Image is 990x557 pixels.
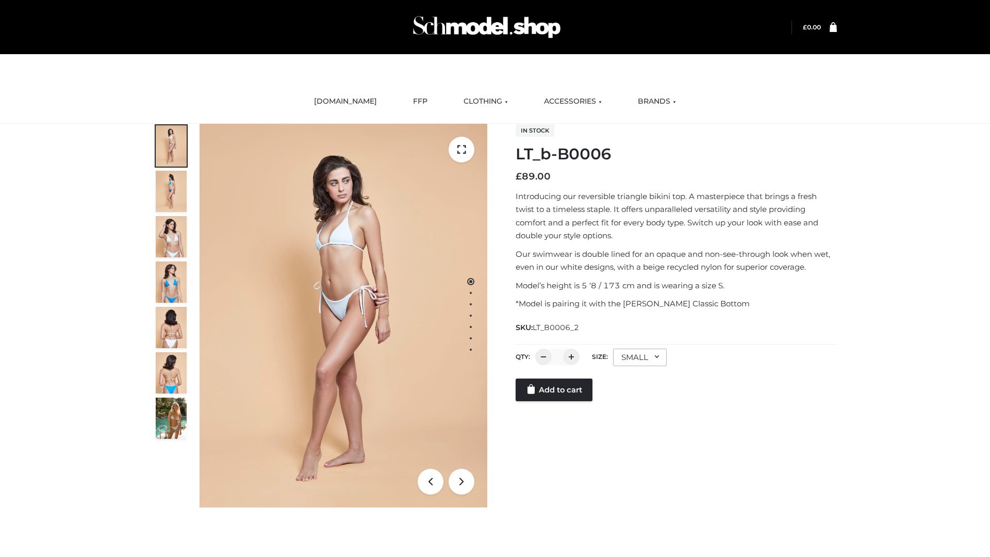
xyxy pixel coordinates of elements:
[536,90,609,113] a: ACCESSORIES
[409,7,564,47] img: Schmodel Admin 964
[516,190,837,242] p: Introducing our reversible triangle bikini top. A masterpiece that brings a fresh twist to a time...
[516,279,837,292] p: Model’s height is 5 ‘8 / 173 cm and is wearing a size S.
[516,171,551,182] bdi: 89.00
[516,297,837,310] p: *Model is pairing it with the [PERSON_NAME] Classic Bottom
[156,125,187,167] img: ArielClassicBikiniTop_CloudNine_AzureSky_OW114ECO_1-scaled.jpg
[156,307,187,348] img: ArielClassicBikiniTop_CloudNine_AzureSky_OW114ECO_7-scaled.jpg
[156,352,187,394] img: ArielClassicBikiniTop_CloudNine_AzureSky_OW114ECO_8-scaled.jpg
[456,90,516,113] a: CLOTHING
[803,23,821,31] bdi: 0.00
[516,248,837,274] p: Our swimwear is double lined for an opaque and non-see-through look when wet, even in our white d...
[613,349,667,366] div: SMALL
[516,171,522,182] span: £
[533,323,579,332] span: LT_B0006_2
[156,398,187,439] img: Arieltop_CloudNine_AzureSky2.jpg
[516,124,554,137] span: In stock
[516,379,592,401] a: Add to cart
[200,124,487,507] img: LT_b-B0006
[156,261,187,303] img: ArielClassicBikiniTop_CloudNine_AzureSky_OW114ECO_4-scaled.jpg
[803,23,821,31] a: £0.00
[405,90,435,113] a: FFP
[516,145,837,163] h1: LT_b-B0006
[592,353,608,361] label: Size:
[156,216,187,257] img: ArielClassicBikiniTop_CloudNine_AzureSky_OW114ECO_3-scaled.jpg
[156,171,187,212] img: ArielClassicBikiniTop_CloudNine_AzureSky_OW114ECO_2-scaled.jpg
[306,90,385,113] a: [DOMAIN_NAME]
[630,90,684,113] a: BRANDS
[516,353,530,361] label: QTY:
[516,321,580,334] span: SKU:
[803,23,807,31] span: £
